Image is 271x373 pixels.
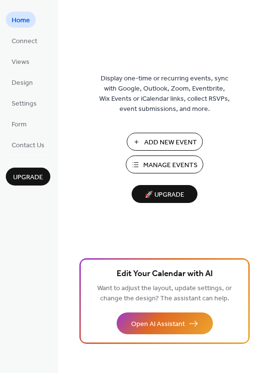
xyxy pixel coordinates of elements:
[6,74,39,90] a: Design
[97,282,232,305] span: Want to adjust the layout, update settings, or change the design? The assistant can help.
[132,185,197,203] button: 🚀 Upgrade
[126,155,203,173] button: Manage Events
[6,116,32,132] a: Form
[12,120,27,130] span: Form
[6,12,36,28] a: Home
[12,36,37,47] span: Connect
[6,53,35,69] a: Views
[117,312,213,334] button: Open AI Assistant
[12,78,33,88] span: Design
[137,188,192,202] span: 🚀 Upgrade
[117,267,213,281] span: Edit Your Calendar with AI
[143,160,197,171] span: Manage Events
[99,74,230,114] span: Display one-time or recurring events, sync with Google, Outlook, Zoom, Eventbrite, Wix Events or ...
[6,168,50,186] button: Upgrade
[131,319,185,329] span: Open AI Assistant
[13,172,43,183] span: Upgrade
[6,137,50,153] a: Contact Us
[6,95,43,111] a: Settings
[144,138,197,148] span: Add New Event
[12,57,30,67] span: Views
[12,99,37,109] span: Settings
[12,16,30,26] span: Home
[6,32,43,48] a: Connect
[127,133,203,151] button: Add New Event
[12,140,45,151] span: Contact Us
